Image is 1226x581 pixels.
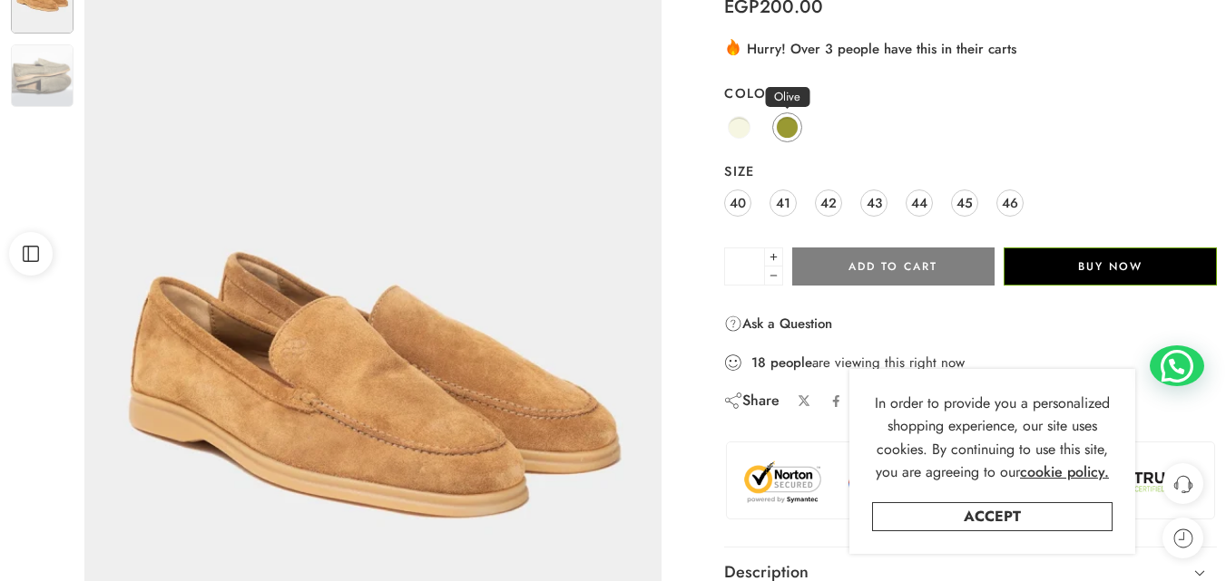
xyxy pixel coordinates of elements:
span: In order to provide you a personalized shopping experience, our site uses cookies. By continuing ... [875,392,1110,483]
img: Artboard 2-17 [11,44,74,107]
a: 40 [724,189,751,217]
span: 41 [776,190,790,215]
label: Size [724,162,1217,180]
span: 46 [1002,190,1018,215]
a: 43 [860,189,888,217]
div: are viewing this right now [724,353,1217,373]
a: Ask a Question [724,313,832,334]
a: 42 [815,189,842,217]
button: Buy Now [1004,247,1217,286]
a: 45 [951,189,978,217]
a: 46 [996,189,1024,217]
span: 42 [820,190,837,215]
a: cookie policy. [1020,460,1109,484]
div: Share [724,391,780,411]
a: Olive [772,112,802,142]
span: 44 [911,190,927,215]
button: Add to cart [792,247,994,286]
a: 44 [906,189,933,217]
div: Hurry! Over 3 people have this in their carts [724,37,1217,59]
input: Product quantity [724,247,765,286]
img: Trust [741,460,1201,505]
label: Color [724,84,1217,102]
a: Share on Facebook [829,394,843,408]
a: 41 [770,189,797,217]
span: 43 [867,190,882,215]
span: Olive [765,87,809,107]
strong: 18 [751,353,766,372]
span: 40 [730,190,746,215]
a: Accept [872,502,1113,531]
a: Share on X [798,394,811,408]
strong: people [770,353,812,372]
span: 45 [956,190,973,215]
